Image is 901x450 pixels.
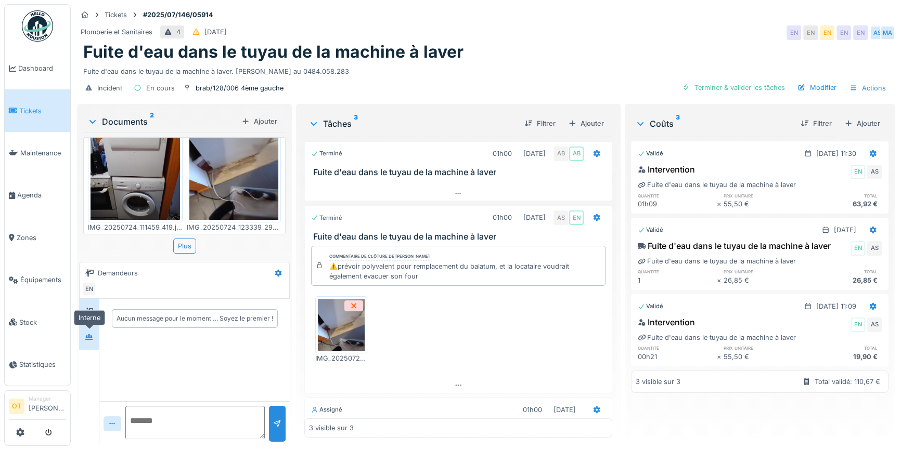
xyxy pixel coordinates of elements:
div: 3 visible sur 3 [309,423,354,433]
h6: prix unitaire [724,345,803,351]
div: Terminer & valider les tâches [678,81,789,95]
h6: total [803,345,882,351]
div: AS [554,210,568,225]
div: EN [803,25,818,40]
span: Zones [17,233,66,243]
div: 55,50 € [724,199,803,209]
div: [DATE] [204,27,227,37]
div: Filtrer [796,116,836,130]
h3: Fuite d'eau dans le tuyau de la machine à laver [313,232,608,242]
div: Demandeurs [98,268,138,278]
div: Total validé: 110,67 € [815,377,880,387]
div: Modifier [793,81,841,95]
div: 01h00 [493,149,512,158]
div: [DATE] [523,149,546,158]
div: Ajouter [237,114,281,128]
span: Agenda [17,190,66,200]
div: × [717,352,724,362]
h1: Fuite d'eau dans le tuyau de la machine à laver [83,42,464,62]
div: EN [787,25,801,40]
div: IMG_20250724_123339_294.jpg [187,222,281,232]
div: Terminé [311,149,342,158]
div: Tâches [308,117,516,130]
div: Ajouter [564,116,608,130]
div: En cours [146,83,175,93]
div: EN [851,241,865,256]
a: Statistiques [5,343,70,386]
div: EN [851,165,865,179]
sup: 3 [354,117,358,130]
a: Tickets [5,89,70,131]
h6: prix unitaire [724,268,803,275]
h6: total [803,268,882,275]
div: Aucun message pour le moment … Soyez le premier ! [117,314,273,323]
a: Équipements [5,259,70,301]
div: ⚠️prévoir polyvalent pour remplacement du balatum, et la locataire voudrait également évacuer son... [329,261,601,281]
h3: Fuite d'eau dans le tuyau de la machine à laver [313,167,608,177]
div: Fuite d'eau dans le tuyau de la machine à laver. [PERSON_NAME] au 0484.058.283 [83,62,889,76]
div: Fuite d'eau dans le tuyau de la machine à laver [638,256,796,266]
div: IMG_20250724_111459_419.jpg [88,222,183,232]
div: Intervention [638,316,695,328]
span: Statistiques [19,360,66,369]
div: [DATE] 11:30 [816,149,856,158]
div: [DATE] [523,213,546,222]
div: 01h00 [523,405,542,415]
div: Ajouter [840,116,884,130]
span: Tickets [19,106,66,116]
div: 1 [638,275,717,285]
div: Validé [638,226,663,234]
div: EN [851,317,865,332]
a: Zones [5,217,70,259]
div: Terminé [311,214,342,222]
a: Maintenance [5,132,70,174]
div: AB [569,147,584,161]
strong: #2025/07/146/05914 [139,10,217,20]
div: AB [554,147,568,161]
a: Agenda [5,174,70,216]
div: 26,85 € [724,275,803,285]
li: OT [9,399,24,414]
div: 55,50 € [724,352,803,362]
div: Assigné [311,405,342,414]
div: [DATE] 11:09 [816,301,856,311]
span: Maintenance [20,148,66,158]
div: 4 [176,27,181,37]
div: Fuite d'eau dans le tuyau de la machine à laver [638,240,831,252]
img: persksk04bsyikk0v0zmq60hldi3 [318,299,365,351]
li: [PERSON_NAME] [29,395,66,417]
div: EN [82,282,96,296]
div: AS [867,317,882,332]
div: Coûts [635,117,792,130]
h6: quantité [638,268,717,275]
div: EN [820,25,834,40]
div: 00h21 [638,352,717,362]
div: Fuite d'eau dans le tuyau de la machine à laver [638,333,796,342]
div: 01h00 [493,213,512,222]
div: AS [870,25,884,40]
div: Filtrer [520,116,560,130]
div: Documents [87,115,237,128]
div: Manager [29,395,66,403]
div: Plomberie et Sanitaires [81,27,152,37]
div: Tickets [105,10,127,20]
a: OT Manager[PERSON_NAME] [9,395,66,420]
div: AS [867,165,882,179]
div: 26,85 € [803,275,882,285]
div: Intervention [638,163,695,176]
div: Validé [638,149,663,158]
h6: prix unitaire [724,192,803,199]
h6: quantité [638,192,717,199]
div: brab/128/006 4ème gauche [196,83,284,93]
span: Équipements [20,275,66,285]
div: MA [880,25,895,40]
span: Dashboard [18,63,66,73]
div: Incident [97,83,122,93]
div: AS [867,241,882,256]
div: Validé [638,302,663,311]
div: 3 visible sur 3 [636,377,680,387]
img: q5rphaosyp00k5evpifgdz1ienqh [189,101,279,220]
div: × [717,275,724,285]
div: Plus [173,239,196,254]
div: Interne [74,310,105,325]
